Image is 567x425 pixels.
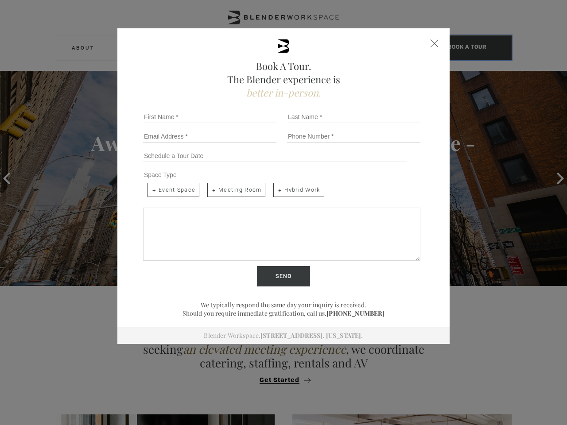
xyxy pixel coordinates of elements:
[287,130,420,143] input: Phone Number *
[143,111,276,123] input: First Name *
[143,130,276,143] input: Email Address *
[148,183,199,197] span: Event Space
[140,309,427,317] p: Should you require immediate gratification, call us.
[287,111,420,123] input: Last Name *
[144,171,177,178] span: Space Type
[326,309,384,317] a: [PHONE_NUMBER]
[117,327,450,344] div: Blender Workspace.
[431,39,439,47] div: Close form
[246,86,321,99] span: better in-person.
[143,150,407,162] input: Schedule a Tour Date
[273,183,324,197] span: Hybrid Work
[257,266,310,286] input: Send
[140,59,427,99] h2: Book A Tour. The Blender experience is
[140,301,427,309] p: We typically respond the same day your inquiry is received.
[260,331,363,340] a: [STREET_ADDRESS]. [US_STATE].
[207,183,265,197] span: Meeting Room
